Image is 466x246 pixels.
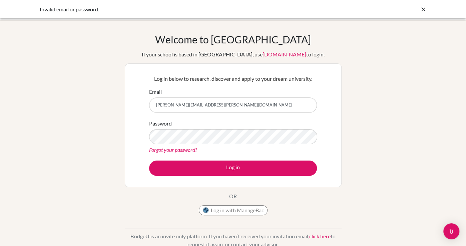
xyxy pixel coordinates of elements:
button: Log in with ManageBac [199,205,268,215]
label: Password [149,119,172,128]
a: Forgot your password? [149,147,197,153]
p: Log in below to research, discover and apply to your dream university. [149,75,317,83]
div: Open Intercom Messenger [443,223,459,239]
label: Email [149,88,162,96]
div: If your school is based in [GEOGRAPHIC_DATA], use to login. [142,50,325,58]
a: click here [309,233,331,239]
div: Invalid email or password. [40,5,327,13]
button: Log in [149,161,317,176]
h1: Welcome to [GEOGRAPHIC_DATA] [155,33,311,45]
a: [DOMAIN_NAME] [263,51,306,57]
p: OR [229,192,237,200]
